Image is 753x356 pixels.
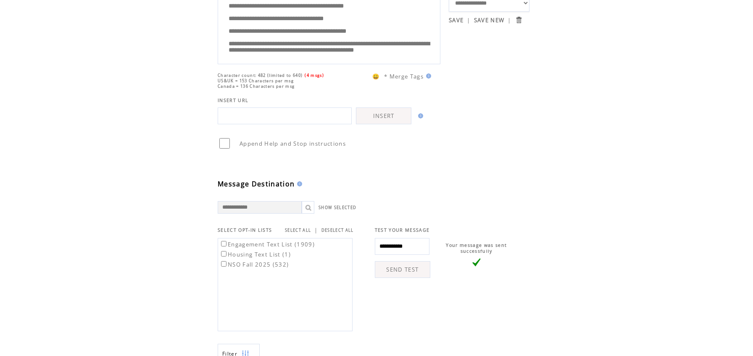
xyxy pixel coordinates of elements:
[321,228,354,233] a: DESELECT ALL
[305,73,324,78] span: (4 msgs)
[319,205,356,210] a: SHOW SELECTED
[240,140,346,147] span: Append Help and Stop instructions
[219,261,289,268] label: NSO Fall 2025 (532)
[218,97,248,103] span: INSERT URL
[375,261,430,278] a: SEND TEST
[356,107,411,124] a: INSERT
[219,241,315,248] label: Engagement Text List (1909)
[467,16,470,24] span: |
[446,242,507,254] span: Your message was sent successfully
[515,16,523,24] input: Submit
[314,226,318,234] span: |
[218,84,295,89] span: Canada = 136 Characters per msg
[474,16,505,24] a: SAVE NEW
[375,227,430,233] span: TEST YOUR MESSAGE
[218,73,303,78] span: Character count: 482 (limited to 640)
[295,181,302,186] img: help.gif
[221,261,226,267] input: NSO Fall 2025 (532)
[219,251,291,258] label: Housing Text List (1)
[218,227,272,233] span: SELECT OPT-IN LISTS
[416,113,423,118] img: help.gif
[221,251,226,257] input: Housing Text List (1)
[285,228,311,233] a: SELECT ALL
[472,258,481,267] img: vLarge.png
[218,179,295,188] span: Message Destination
[508,16,511,24] span: |
[424,73,431,79] img: help.gif
[372,73,380,80] span: 😀
[221,241,226,246] input: Engagement Text List (1909)
[449,16,463,24] a: SAVE
[218,78,294,84] span: US&UK = 153 Characters per msg
[384,73,424,80] span: * Merge Tags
